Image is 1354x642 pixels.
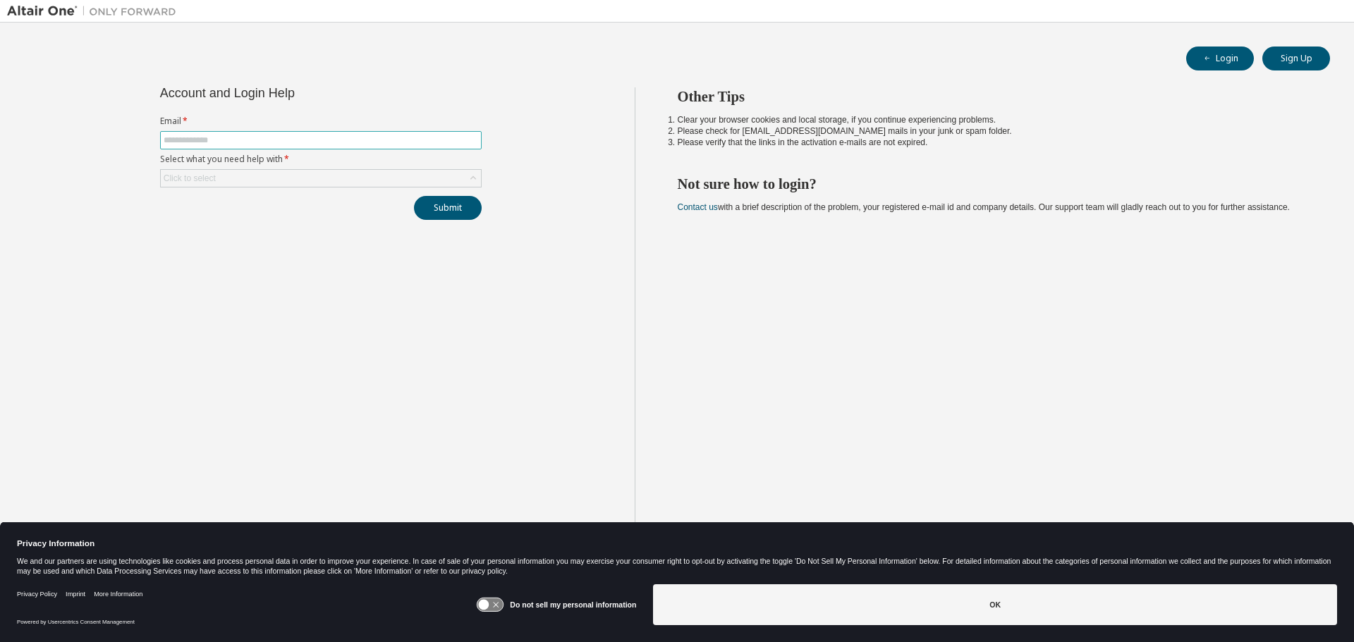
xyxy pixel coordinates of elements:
div: Click to select [164,173,216,184]
label: Select what you need help with [160,154,482,165]
label: Email [160,116,482,127]
div: Account and Login Help [160,87,417,99]
h2: Not sure how to login? [678,175,1305,193]
li: Clear your browser cookies and local storage, if you continue experiencing problems. [678,114,1305,125]
span: with a brief description of the problem, your registered e-mail id and company details. Our suppo... [678,202,1290,212]
button: Login [1186,47,1254,70]
li: Please check for [EMAIL_ADDRESS][DOMAIN_NAME] mails in your junk or spam folder. [678,125,1305,137]
a: Contact us [678,202,718,212]
div: Click to select [161,170,481,187]
button: Submit [414,196,482,220]
li: Please verify that the links in the activation e-mails are not expired. [678,137,1305,148]
h2: Other Tips [678,87,1305,106]
button: Sign Up [1262,47,1330,70]
img: Altair One [7,4,183,18]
